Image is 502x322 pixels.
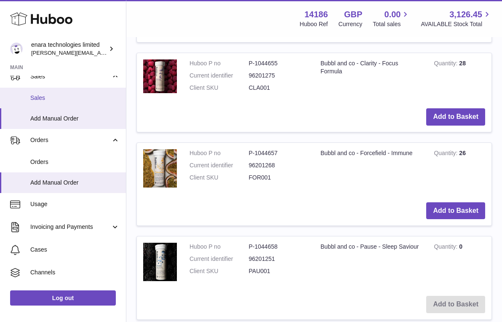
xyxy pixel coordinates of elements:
[434,243,459,252] strong: Quantity
[249,161,308,169] dd: 96201268
[190,243,249,251] dt: Huboo P no
[249,84,308,92] dd: CLA001
[434,60,459,69] strong: Quantity
[10,43,23,55] img: Dee@enara.co
[30,115,120,123] span: Add Manual Order
[190,84,249,92] dt: Client SKU
[373,20,410,28] span: Total sales
[427,53,491,102] td: 28
[304,9,328,20] strong: 14186
[30,136,111,144] span: Orders
[249,149,308,157] dd: P-1044657
[426,202,485,220] button: Add to Basket
[300,20,328,28] div: Huboo Ref
[190,59,249,67] dt: Huboo P no
[30,246,120,254] span: Cases
[344,9,362,20] strong: GBP
[30,158,120,166] span: Orders
[249,72,308,80] dd: 96201275
[190,149,249,157] dt: Huboo P no
[449,9,482,20] span: 3,126.45
[249,59,308,67] dd: P-1044655
[427,236,491,290] td: 0
[339,20,363,28] div: Currency
[314,53,427,102] td: Bubbl and co - Clarity - Focus Formula
[30,179,120,187] span: Add Manual Order
[143,243,177,281] img: Bubbl and co - Pause - Sleep Saviour
[190,72,249,80] dt: Current identifier
[190,255,249,263] dt: Current identifier
[30,94,120,102] span: Sales
[314,143,427,196] td: Bubbl and co - Forcefield - Immune
[30,268,120,276] span: Channels
[31,49,169,56] span: [PERSON_NAME][EMAIL_ADDRESS][DOMAIN_NAME]
[434,150,459,158] strong: Quantity
[10,290,116,306] a: Log out
[30,200,120,208] span: Usage
[31,41,107,57] div: enara technologies limited
[190,174,249,182] dt: Client SKU
[143,59,177,93] img: Bubbl and co - Clarity - Focus Formula
[249,174,308,182] dd: FOR001
[30,223,111,231] span: Invoicing and Payments
[314,236,427,290] td: Bubbl and co - Pause - Sleep Saviour
[385,9,401,20] span: 0.00
[421,9,492,28] a: 3,126.45 AVAILABLE Stock Total
[249,267,308,275] dd: PAU001
[427,143,491,196] td: 26
[190,161,249,169] dt: Current identifier
[190,267,249,275] dt: Client SKU
[30,72,111,80] span: Sales
[426,108,485,126] button: Add to Basket
[143,149,177,187] img: Bubbl and co - Forcefield - Immune
[421,20,492,28] span: AVAILABLE Stock Total
[373,9,410,28] a: 0.00 Total sales
[249,255,308,263] dd: 96201251
[249,243,308,251] dd: P-1044658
